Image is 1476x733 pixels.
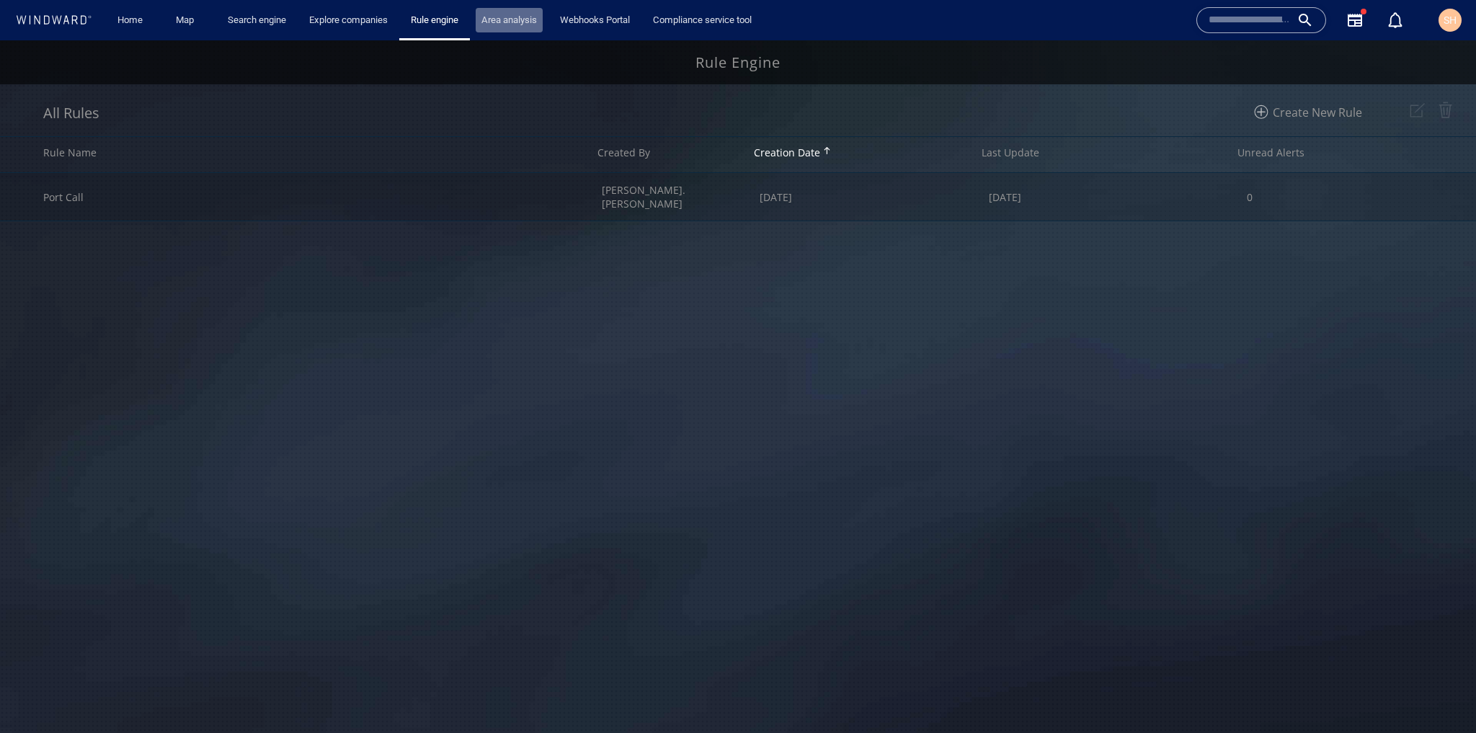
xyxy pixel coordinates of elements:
[107,8,153,33] button: Home
[1248,58,1275,85] img: ADD.svg
[43,105,597,119] div: Rule Name
[989,150,1021,164] div: [DATE]
[222,8,292,33] a: Search engine
[760,150,792,164] div: [DATE]
[1444,14,1457,26] span: SH
[597,105,754,119] div: Created By
[602,143,752,170] div: [PERSON_NAME].[PERSON_NAME]
[1433,58,1457,81] div: DELETE RULE
[754,105,820,119] div: Creation Date
[170,8,205,33] a: Map
[1415,668,1465,722] iframe: Chat
[1247,150,1253,164] div: 0
[405,8,464,33] a: Rule engine
[43,150,84,164] div: Port Call
[476,8,543,33] a: Area analysis
[554,8,636,33] a: Webhooks Portal
[1237,105,1379,119] div: Unread Alerts
[164,8,210,33] button: Map
[43,63,99,77] div: All Rules
[1436,6,1464,35] button: SH
[1387,12,1404,29] div: Notification center
[1248,58,1362,81] div: Create New Rule
[303,8,394,33] a: Explore companies
[1273,63,1362,79] span: Create New Rule
[1433,58,1457,81] img: TRASH.svg
[112,8,148,33] a: Home
[647,8,757,33] a: Compliance service tool
[982,105,1237,119] div: Last Update
[1405,58,1429,81] div: EDIT RULE
[1405,58,1429,81] img: EDIT.svg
